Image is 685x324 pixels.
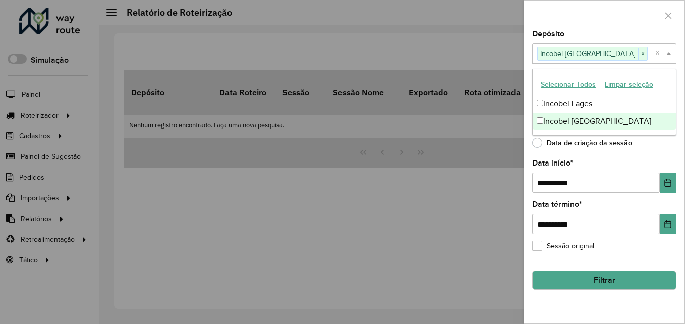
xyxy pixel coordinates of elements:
[533,113,676,130] div: Incobel [GEOGRAPHIC_DATA]
[532,138,632,148] label: Data de criação da sessão
[533,95,676,113] div: Incobel Lages
[532,241,594,251] label: Sessão original
[600,77,658,92] button: Limpar seleção
[532,157,574,169] label: Data início
[538,47,638,60] span: Incobel [GEOGRAPHIC_DATA]
[655,47,664,60] span: Clear all
[660,173,676,193] button: Choose Date
[532,198,582,210] label: Data término
[536,77,600,92] button: Selecionar Todos
[532,271,676,290] button: Filtrar
[532,28,564,40] label: Depósito
[660,214,676,234] button: Choose Date
[638,48,647,60] span: ×
[532,69,676,136] ng-dropdown-panel: Options list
